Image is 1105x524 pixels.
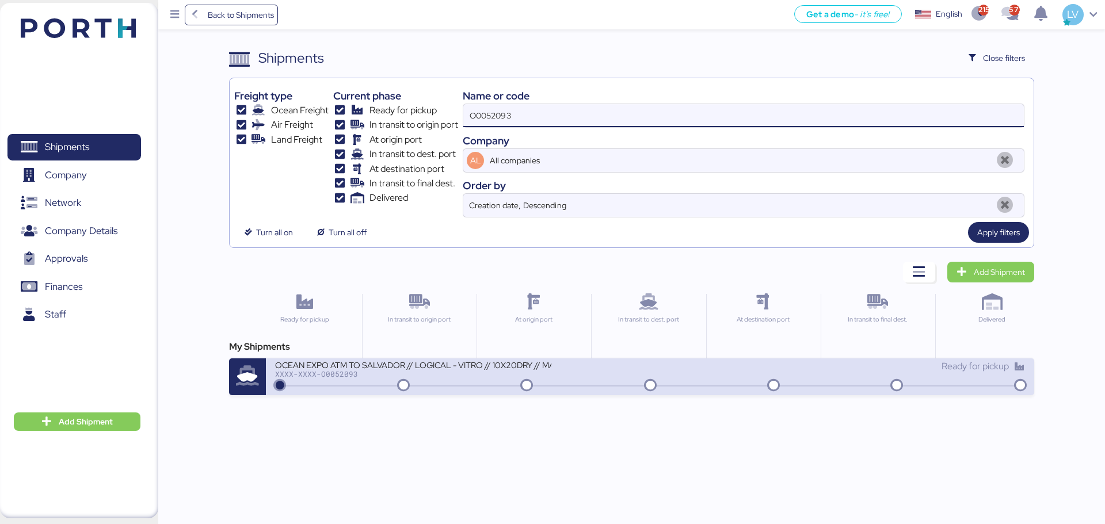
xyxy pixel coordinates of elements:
[45,306,66,323] span: Staff
[271,118,313,132] span: Air Freight
[275,359,551,369] div: OCEAN EXPO ATM TO SALVADOR // LOGICAL - VITRO // 10X20DRY // MAERKS [DATE]
[711,315,816,324] div: At destination port
[45,194,81,211] span: Network
[826,315,930,324] div: In transit to final dest.
[942,360,1009,372] span: Ready for pickup
[258,48,324,68] div: Shipments
[369,104,437,117] span: Ready for pickup
[7,217,141,244] a: Company Details
[940,315,1045,324] div: Delivered
[7,301,141,328] a: Staff
[7,246,141,272] a: Approvals
[369,191,408,205] span: Delivered
[165,5,185,25] button: Menu
[983,51,1025,65] span: Close filters
[7,134,141,160] a: Shipments
[45,139,89,155] span: Shipments
[947,262,1034,282] a: Add Shipment
[463,133,1024,148] div: Company
[463,178,1024,193] div: Order by
[596,315,700,324] div: In transit to dest. port
[974,265,1025,279] span: Add Shipment
[369,162,444,176] span: At destination port
[7,190,141,216] a: Network
[208,8,274,22] span: Back to Shipments
[185,5,279,25] a: Back to Shipments
[959,48,1034,68] button: Close filters
[367,315,471,324] div: In transit to origin port
[45,250,87,267] span: Approvals
[59,415,113,429] span: Add Shipment
[369,177,455,190] span: In transit to final dest.
[369,133,422,147] span: At origin port
[968,222,1029,243] button: Apply filters
[936,8,962,20] div: English
[234,222,302,243] button: Turn all on
[977,225,1020,239] span: Apply filters
[329,225,367,239] span: Turn all off
[470,154,481,167] span: AL
[482,315,586,324] div: At origin port
[275,370,551,378] div: XXXX-XXXX-O0052093
[463,88,1024,104] div: Name or code
[45,278,82,295] span: Finances
[7,273,141,300] a: Finances
[7,162,141,188] a: Company
[229,340,1034,354] div: My Shipments
[333,88,458,104] div: Current phase
[234,88,328,104] div: Freight type
[487,149,991,172] input: AL
[14,412,140,431] button: Add Shipment
[271,104,329,117] span: Ocean Freight
[45,223,117,239] span: Company Details
[271,133,322,147] span: Land Freight
[256,225,293,239] span: Turn all on
[252,315,357,324] div: Ready for pickup
[369,118,458,132] span: In transit to origin port
[307,222,376,243] button: Turn all off
[1067,7,1079,22] span: LV
[369,147,456,161] span: In transit to dest. port
[45,167,87,183] span: Company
